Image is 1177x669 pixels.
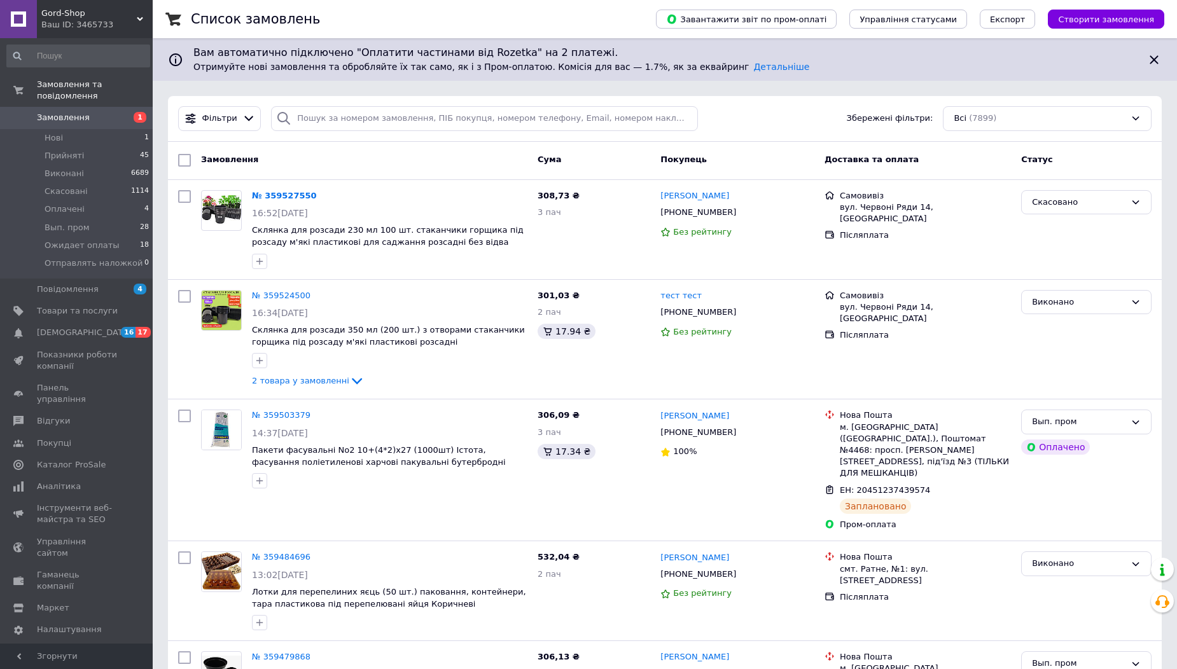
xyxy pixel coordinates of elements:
button: Експорт [980,10,1036,29]
span: 2 пач [538,307,561,317]
div: Післяплата [840,329,1011,341]
a: Фото товару [201,190,242,231]
span: Управління статусами [860,15,957,24]
div: Скасовано [1032,196,1125,209]
div: Ваш ID: 3465733 [41,19,153,31]
a: [PERSON_NAME] [660,410,729,422]
div: 17.34 ₴ [538,444,595,459]
span: Склянка для розсади 350 мл (200 шт.) з отворами стаканчики горщика під розсаду м'які пластикові р... [252,325,525,347]
span: Панель управління [37,382,118,405]
span: Замовлення та повідомлення [37,79,153,102]
span: 3 пач [538,427,561,437]
a: № 359527550 [252,191,317,200]
a: Фото товару [201,551,242,592]
span: Створити замовлення [1058,15,1154,24]
span: Покупці [37,438,71,449]
span: 18 [140,240,149,251]
a: № 359524500 [252,291,310,300]
span: (7899) [969,113,996,123]
a: Лотки для перепелиних яєць (50 шт.) паковання, контейнери, тара пластикова під перепелювані яйця ... [252,587,526,609]
img: Фото товару [202,410,241,450]
div: Пром-оплата [840,519,1011,530]
span: Доставка та оплата [825,155,919,164]
img: Фото товару [202,291,241,330]
div: Післяплата [840,591,1011,603]
span: Відгуки [37,415,70,427]
span: 306,13 ₴ [538,652,580,661]
span: 6689 [131,168,149,179]
span: 13:02[DATE] [252,570,308,580]
span: Замовлення [201,155,258,164]
div: Заплановано [840,499,912,514]
button: Створити замовлення [1048,10,1164,29]
a: Фото товару [201,410,242,450]
a: 2 товара у замовленні [252,376,365,385]
span: 1 [144,132,149,144]
span: 1 [134,112,146,123]
span: 16:52[DATE] [252,208,308,218]
span: Без рейтингу [673,227,732,237]
span: Показники роботи компанії [37,349,118,372]
div: смт. Ратне, №1: вул. [STREET_ADDRESS] [840,563,1011,586]
span: 17 [136,327,150,338]
span: Завантажити звіт по пром-оплаті [666,13,826,25]
div: Самовивіз [840,290,1011,301]
span: Нові [45,132,63,144]
span: Експорт [990,15,1026,24]
div: Нова Пошта [840,551,1011,563]
span: ЕН: 20451237439574 [840,485,930,495]
a: Склянка для розсади 230 мл 100 шт. стаканчики горщика під розсаду м'які пластикові для саджання р... [252,225,524,247]
div: вул. Червоні Ряди 14, [GEOGRAPHIC_DATA] [840,202,1011,224]
span: 4 [134,284,146,294]
span: Отримуйте нові замовлення та обробляйте їх так само, як і з Пром-оплатою. Комісія для вас — 1.7%,... [193,62,809,72]
a: № 359484696 [252,552,310,562]
span: Налаштування [37,624,102,635]
span: Покупець [660,155,707,164]
span: Товари та послуги [37,305,118,317]
a: № 359503379 [252,410,310,420]
span: 0 [144,258,149,269]
a: Пакети фасувальні No2 10+(4*2)х27 (1000шт) Істота, фасування поліетиленові харчові пакувальні бут... [252,445,506,467]
input: Пошук за номером замовлення, ПІБ покупця, номером телефону, Email, номером накладної [271,106,698,131]
span: 100% [673,446,697,456]
span: 2 пач [538,569,561,579]
span: Маркет [37,602,69,614]
div: Післяплата [840,230,1011,241]
div: [PHONE_NUMBER] [658,304,739,321]
span: 16:34[DATE] [252,308,308,318]
div: Вып. пром [1032,415,1125,429]
span: 3 пач [538,207,561,217]
div: Оплачено [1021,439,1090,455]
a: Створити замовлення [1035,14,1164,24]
h1: Список замовлень [191,11,320,27]
span: 2 товара у замовленні [252,376,349,385]
a: [PERSON_NAME] [660,552,729,564]
div: м. [GEOGRAPHIC_DATA] ([GEOGRAPHIC_DATA].), Поштомат №4468: просп. [PERSON_NAME][STREET_ADDRESS], ... [840,422,1011,479]
span: Вып. пром [45,222,89,233]
div: [PHONE_NUMBER] [658,204,739,221]
div: [PHONE_NUMBER] [658,424,739,441]
a: [PERSON_NAME] [660,651,729,663]
span: Збережені фільтри: [847,113,933,125]
span: Виконані [45,168,84,179]
span: 308,73 ₴ [538,191,580,200]
span: Скасовані [45,186,88,197]
span: Вам автоматично підключено "Оплатити частинами від Rozetka" на 2 платежі. [193,46,1136,60]
span: Аналітика [37,481,81,492]
span: Каталог ProSale [37,459,106,471]
span: Управління сайтом [37,536,118,559]
span: Всі [954,113,966,125]
div: Нова Пошта [840,651,1011,663]
a: тест тест [660,290,702,302]
span: 28 [140,222,149,233]
span: 14:37[DATE] [252,428,308,438]
div: Виконано [1032,557,1125,570]
button: Управління статусами [849,10,967,29]
span: Фільтри [202,113,237,125]
div: вул. Червоні Ряди 14, [GEOGRAPHIC_DATA] [840,301,1011,324]
span: 45 [140,150,149,162]
span: Ожидает оплаты [45,240,120,251]
span: Без рейтингу [673,327,732,336]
